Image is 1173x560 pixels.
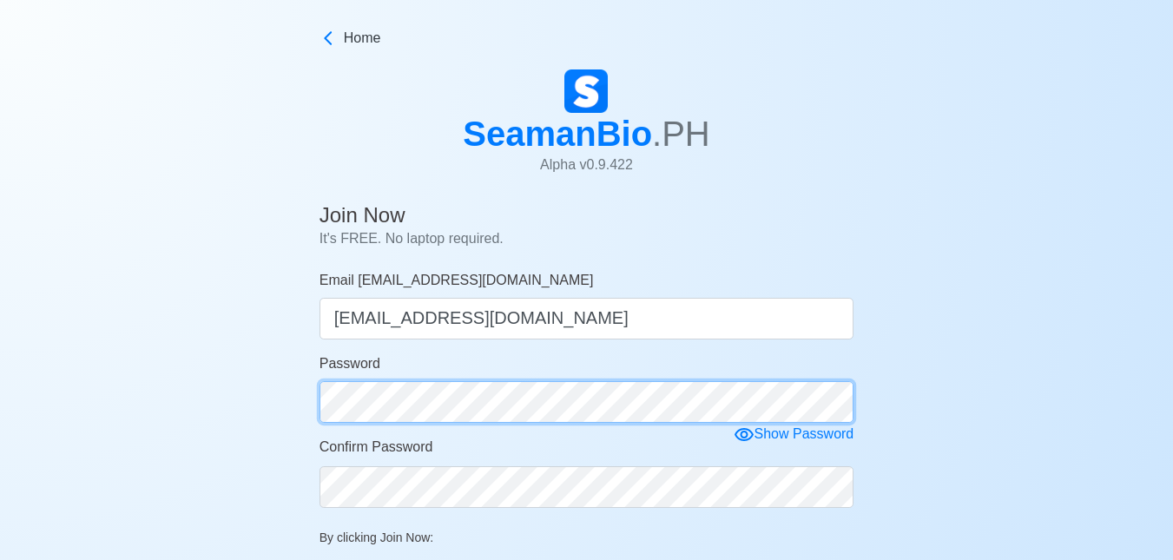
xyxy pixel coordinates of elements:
p: It's FREE. No laptop required. [320,228,854,249]
span: Home [344,28,381,49]
span: .PH [652,115,710,153]
p: Alpha v 0.9.422 [463,155,710,175]
input: Your email [320,298,854,339]
span: Confirm Password [320,439,433,454]
h1: SeamanBio [463,113,710,155]
a: Home [320,28,854,49]
span: Password [320,356,380,371]
h4: Join Now [320,203,854,228]
img: Logo [564,69,608,113]
p: By clicking Join Now: [320,529,854,547]
a: SeamanBio.PHAlpha v0.9.422 [463,69,710,189]
div: Show Password [734,424,854,445]
span: Email [EMAIL_ADDRESS][DOMAIN_NAME] [320,273,594,287]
